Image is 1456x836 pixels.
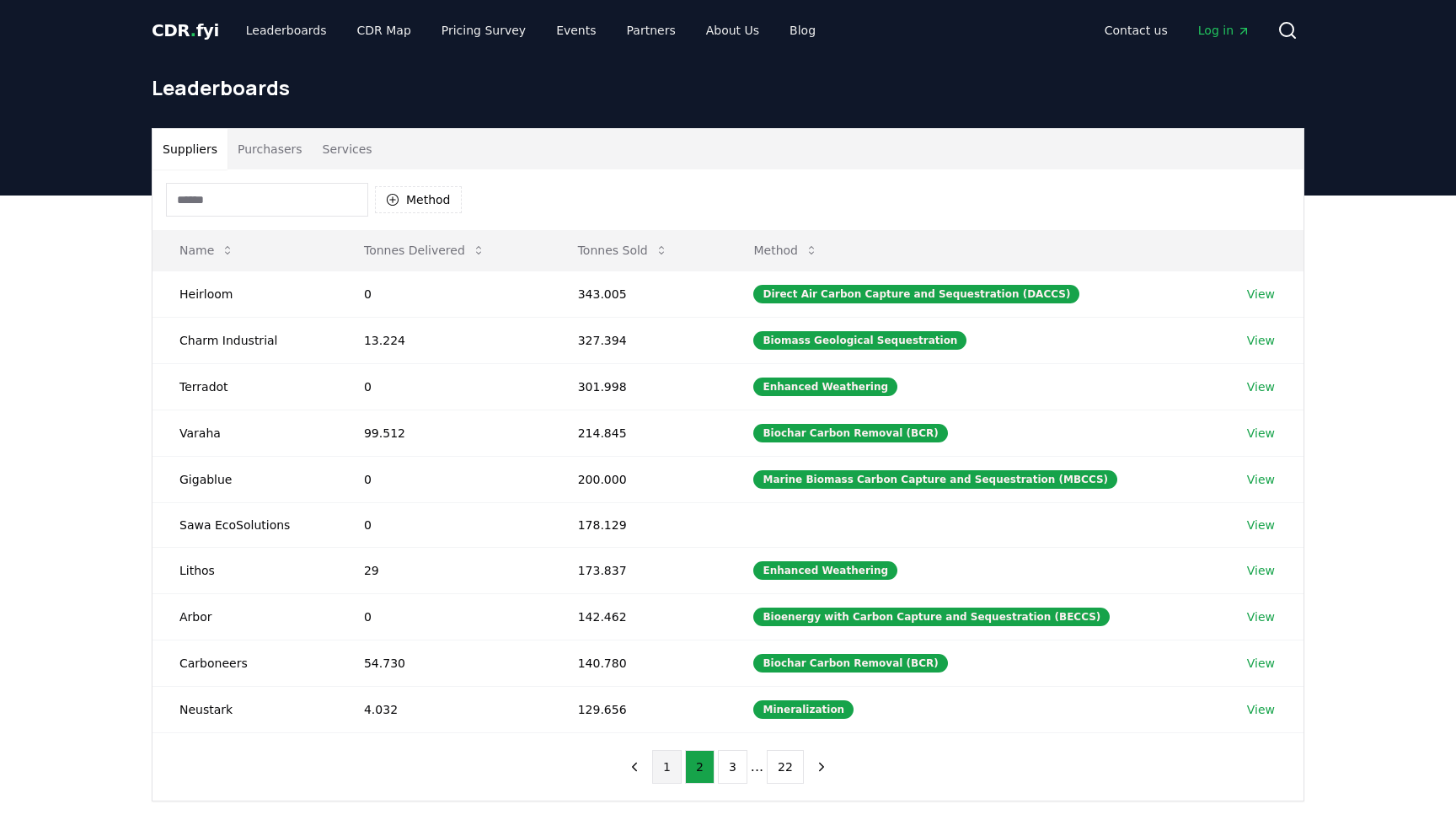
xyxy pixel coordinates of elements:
a: Partners [613,15,689,46]
td: 178.129 [551,502,727,547]
div: Enhanced Weathering [753,561,897,580]
td: 4.032 [337,686,551,732]
button: Name [166,233,248,267]
div: Bioenergy with Carbon Capture and Sequestration (BECCS) [753,608,1110,626]
td: Sawa EcoSolutions [153,502,337,547]
td: 200.000 [551,456,727,502]
a: View [1247,286,1275,303]
nav: Main [233,15,829,46]
td: 142.462 [551,593,727,640]
button: Method [375,186,462,213]
nav: Main [1091,15,1264,46]
button: Suppliers [153,129,227,169]
span: CDR fyi [152,20,219,40]
a: View [1247,701,1275,718]
td: 0 [337,502,551,547]
td: Carboneers [153,640,337,686]
td: Heirloom [153,271,337,317]
a: Blog [776,15,829,46]
a: Log in [1185,15,1264,46]
a: CDR.fyi [152,19,219,42]
a: View [1247,471,1275,488]
li: ... [751,757,763,777]
a: Contact us [1091,15,1181,46]
td: 0 [337,593,551,640]
a: About Us [693,15,773,46]
a: Pricing Survey [428,15,539,46]
button: 3 [718,750,747,784]
a: View [1247,517,1275,533]
a: View [1247,562,1275,579]
td: Gigablue [153,456,337,502]
a: View [1247,425,1275,442]
td: 0 [337,456,551,502]
td: 173.837 [551,547,727,593]
td: 0 [337,271,551,317]
td: Lithos [153,547,337,593]
td: Arbor [153,593,337,640]
div: Biochar Carbon Removal (BCR) [753,424,947,442]
span: . [190,20,196,40]
td: 301.998 [551,363,727,410]
a: Leaderboards [233,15,340,46]
a: View [1247,655,1275,672]
td: Neustark [153,686,337,732]
button: 2 [685,750,715,784]
button: next page [807,750,836,784]
td: 214.845 [551,410,727,456]
td: 140.780 [551,640,727,686]
h1: Leaderboards [152,74,1304,101]
td: 29 [337,547,551,593]
button: Tonnes Sold [565,233,682,267]
a: View [1247,378,1275,395]
td: 54.730 [337,640,551,686]
button: 1 [652,750,682,784]
td: 327.394 [551,317,727,363]
div: Biochar Carbon Removal (BCR) [753,654,947,673]
td: Charm Industrial [153,317,337,363]
div: Marine Biomass Carbon Capture and Sequestration (MBCCS) [753,470,1117,489]
button: 22 [767,750,804,784]
td: 99.512 [337,410,551,456]
span: Log in [1198,22,1250,39]
button: Tonnes Delivered [351,233,499,267]
td: Varaha [153,410,337,456]
div: Mineralization [753,700,854,719]
button: previous page [620,750,649,784]
a: View [1247,332,1275,349]
button: Purchasers [227,129,313,169]
td: Terradot [153,363,337,410]
td: 13.224 [337,317,551,363]
div: Direct Air Carbon Capture and Sequestration (DACCS) [753,285,1079,303]
a: CDR Map [344,15,425,46]
td: 0 [337,363,551,410]
a: Events [543,15,609,46]
a: View [1247,608,1275,625]
div: Enhanced Weathering [753,378,897,396]
td: 343.005 [551,271,727,317]
div: Biomass Geological Sequestration [753,331,966,350]
button: Services [313,129,383,169]
td: 129.656 [551,686,727,732]
button: Method [740,233,832,267]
